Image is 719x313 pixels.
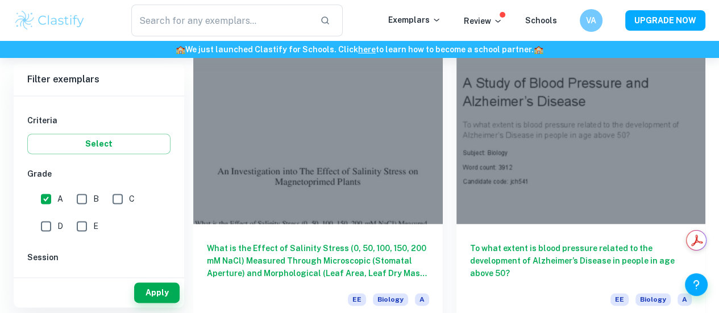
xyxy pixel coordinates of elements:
span: B [93,193,99,205]
button: VA [580,9,602,32]
h6: Session [27,251,171,264]
h6: Criteria [27,114,171,127]
span: A [415,293,429,306]
span: [DATE] [53,272,79,284]
span: 🏫 [176,45,185,54]
span: A [57,193,63,205]
h6: VA [585,14,598,27]
a: here [358,45,376,54]
h6: To what extent is blood pressure related to the development of Alzheimer’s Disease in people in a... [470,242,692,279]
span: A [678,293,692,306]
h6: We just launched Clastify for Schools. Click to learn how to become a school partner. [2,43,717,56]
button: UPGRADE NOW [625,10,705,31]
input: Search for any exemplars... [131,5,311,36]
span: 🏫 [534,45,543,54]
span: E [93,220,98,232]
span: Biology [373,293,408,306]
span: D [57,220,63,232]
h6: What is the Effect of Salinity Stress (0, 50, 100, 150, 200 mM NaCl) Measured Through Microscopic... [207,242,429,279]
p: Exemplars [388,14,441,26]
button: Apply [134,282,180,303]
span: EE [610,293,629,306]
span: Biology [635,293,671,306]
h6: Filter exemplars [14,64,184,95]
span: C [129,193,135,205]
button: Select [27,133,171,154]
a: Schools [525,16,557,25]
img: Clastify logo [14,9,86,32]
button: Help and Feedback [685,273,708,296]
p: Review [464,15,502,27]
h6: Grade [27,168,171,180]
span: EE [348,293,366,306]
